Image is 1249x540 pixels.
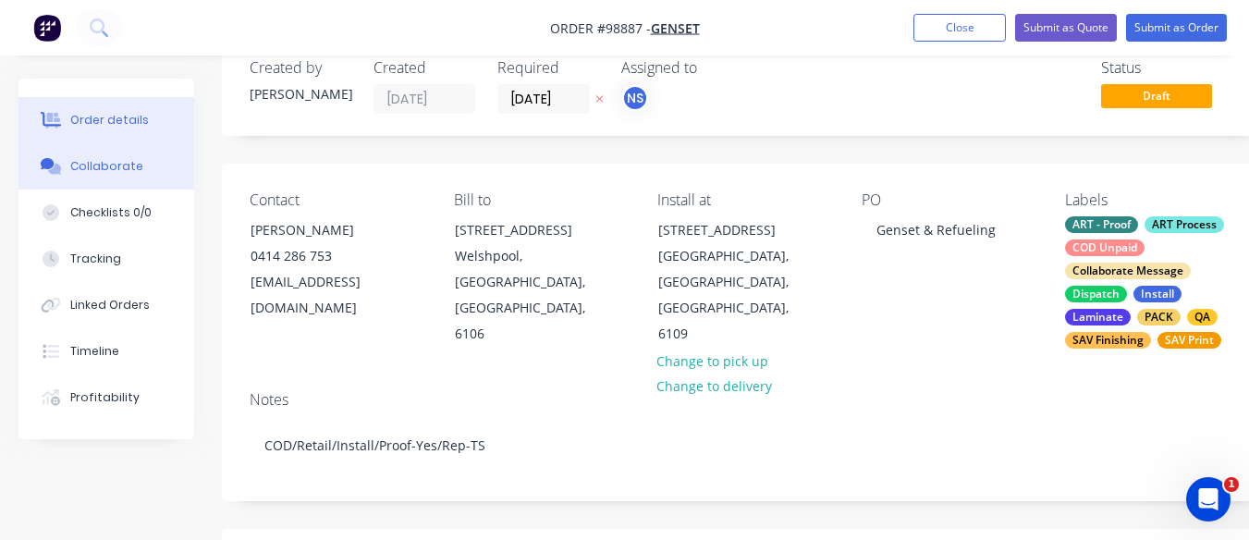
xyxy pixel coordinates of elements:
[235,216,420,322] div: [PERSON_NAME]0414 286 753[EMAIL_ADDRESS][DOMAIN_NAME]
[913,14,1006,42] button: Close
[647,348,778,373] button: Change to pick up
[70,389,140,406] div: Profitability
[658,243,812,347] div: [GEOGRAPHIC_DATA], [GEOGRAPHIC_DATA], [GEOGRAPHIC_DATA], 6109
[18,236,194,282] button: Tracking
[1065,263,1191,279] div: Collaborate Message
[18,143,194,190] button: Collaborate
[1137,309,1181,325] div: PACK
[70,112,149,129] div: Order details
[550,19,651,37] span: Order #98887 -
[647,374,782,399] button: Change to delivery
[862,191,1036,209] div: PO
[1187,309,1218,325] div: QA
[643,216,827,348] div: [STREET_ADDRESS][GEOGRAPHIC_DATA], [GEOGRAPHIC_DATA], [GEOGRAPHIC_DATA], 6109
[657,191,832,209] div: Install at
[454,191,629,209] div: Bill to
[18,374,194,421] button: Profitability
[1101,59,1240,77] div: Status
[70,251,121,267] div: Tracking
[18,282,194,328] button: Linked Orders
[18,328,194,374] button: Timeline
[658,217,812,243] div: [STREET_ADDRESS]
[439,216,624,348] div: [STREET_ADDRESS]Welshpool, [GEOGRAPHIC_DATA], [GEOGRAPHIC_DATA], 6106
[250,417,1240,473] div: COD/Retail/Install/Proof-Yes/Rep-TS
[250,191,424,209] div: Contact
[70,343,119,360] div: Timeline
[1133,286,1182,302] div: Install
[1065,286,1127,302] div: Dispatch
[455,217,608,243] div: [STREET_ADDRESS]
[250,84,351,104] div: [PERSON_NAME]
[251,269,404,321] div: [EMAIL_ADDRESS][DOMAIN_NAME]
[621,84,649,112] button: NS
[70,204,152,221] div: Checklists 0/0
[250,391,1240,409] div: Notes
[621,59,806,77] div: Assigned to
[1101,84,1212,107] span: Draft
[1224,477,1239,492] span: 1
[250,59,351,77] div: Created by
[33,14,61,42] img: Factory
[1126,14,1227,42] button: Submit as Order
[1186,477,1231,522] iframe: Intercom live chat
[18,97,194,143] button: Order details
[1145,216,1224,233] div: ART Process
[1065,216,1138,233] div: ART - Proof
[862,216,1010,243] div: Genset & Refueling
[651,19,700,37] a: Genset
[373,59,475,77] div: Created
[1065,239,1145,256] div: COD Unpaid
[1157,332,1221,349] div: SAV Print
[1065,332,1151,349] div: SAV Finishing
[251,243,404,269] div: 0414 286 753
[251,217,404,243] div: [PERSON_NAME]
[70,297,150,313] div: Linked Orders
[1065,191,1240,209] div: Labels
[70,158,143,175] div: Collaborate
[18,190,194,236] button: Checklists 0/0
[497,59,599,77] div: Required
[455,243,608,347] div: Welshpool, [GEOGRAPHIC_DATA], [GEOGRAPHIC_DATA], 6106
[1065,309,1131,325] div: Laminate
[1015,14,1117,42] button: Submit as Quote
